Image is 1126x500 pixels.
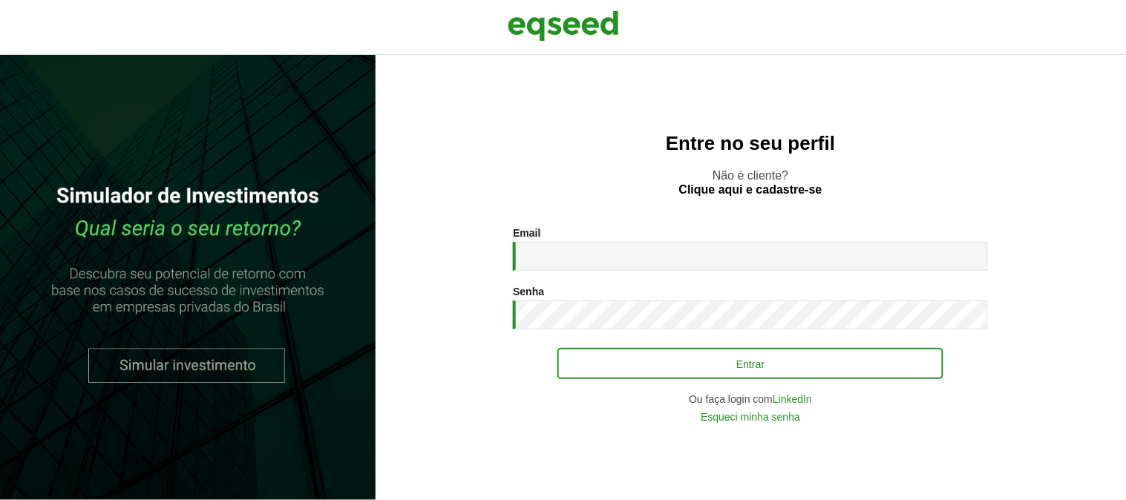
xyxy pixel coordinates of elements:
[405,168,1096,197] p: Não é cliente?
[405,133,1096,154] h2: Entre no seu perfil
[513,394,988,404] div: Ou faça login com
[513,228,540,238] label: Email
[513,286,544,297] label: Senha
[773,394,812,404] a: LinkedIn
[679,184,822,196] a: Clique aqui e cadastre-se
[557,348,943,379] button: Entrar
[701,412,800,422] a: Esqueci minha senha
[508,7,619,45] img: EqSeed Logo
